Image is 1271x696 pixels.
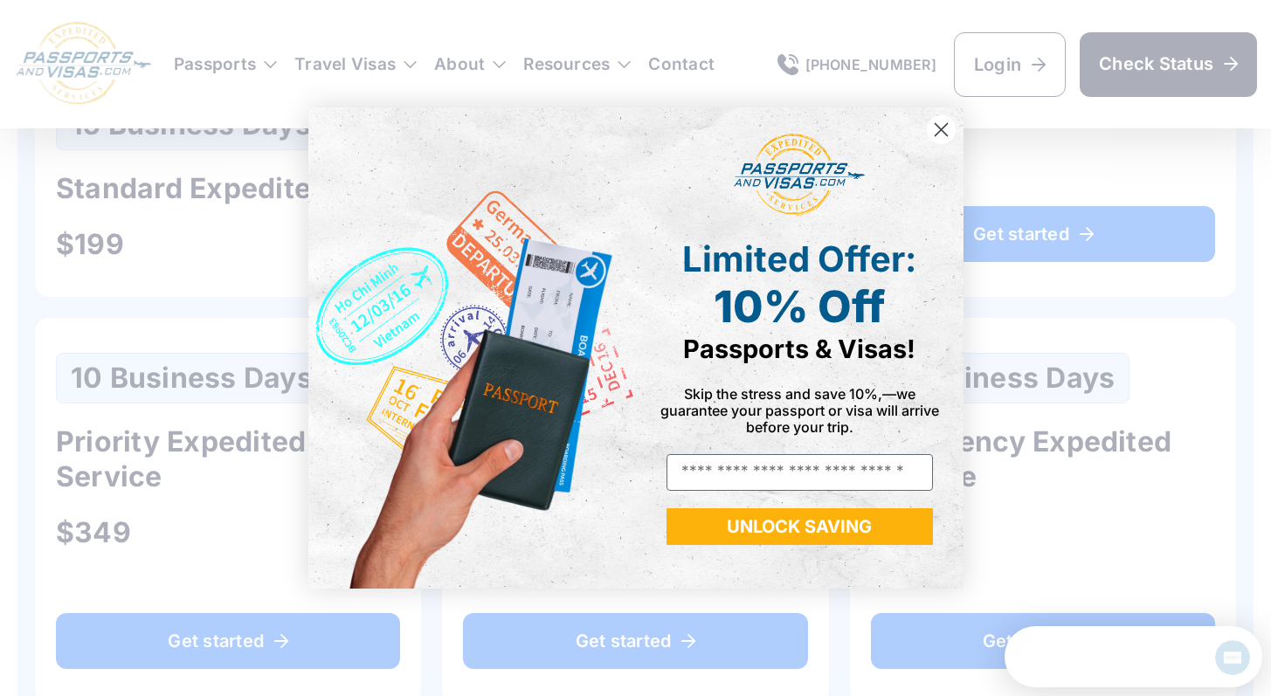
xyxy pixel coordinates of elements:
div: Need help? [18,15,211,29]
div: The team typically replies in 1d [18,29,211,47]
button: Close dialog [926,114,957,145]
span: Limited Offer: [682,238,916,280]
img: de9cda0d-0715-46ca-9a25-073762a91ba7.png [308,107,636,588]
div: Open Intercom Messenger [7,7,263,55]
button: UNLOCK SAVING [667,508,933,545]
iframe: Intercom live chat [1212,637,1254,679]
iframe: Intercom live chat discovery launcher [1005,626,1262,687]
span: 10% Off [714,280,885,333]
span: Skip the stress and save 10%,—we guarantee your passport or visa will arrive before your trip. [660,385,939,436]
span: Passports & Visas! [683,334,915,364]
img: passports and visas [734,134,865,216]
